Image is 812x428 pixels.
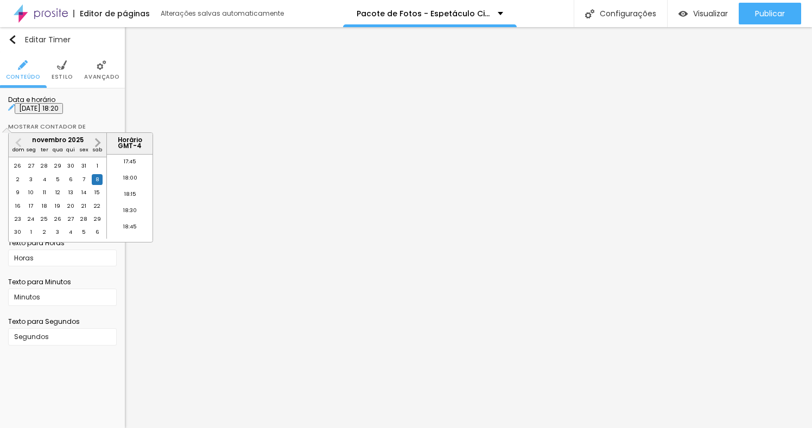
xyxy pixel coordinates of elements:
[9,137,106,143] div: novembro 2025
[65,214,76,225] div: Choose quinta-feira, 27 de novembro de 2025
[57,60,67,70] img: Icone
[79,174,90,185] div: Choose sexta-feira, 7 de novembro de 2025
[26,174,36,185] div: Choose segunda-feira, 3 de novembro de 2025
[39,144,50,155] div: ter
[79,144,90,155] div: sex
[65,187,76,198] div: Choose quinta-feira, 13 de novembro de 2025
[52,174,63,185] div: Choose quarta-feira, 5 de novembro de 2025
[18,60,28,70] img: Icone
[39,174,50,185] div: Choose terça-feira, 4 de novembro de 2025
[52,74,73,80] span: Estilo
[12,187,23,198] div: Choose domingo, 9 de novembro de 2025
[97,60,106,70] img: Icone
[12,201,23,212] div: Choose domingo, 16 de novembro de 2025
[8,104,15,111] img: Icone
[52,214,63,225] div: Choose quarta-feira, 26 de novembro de 2025
[39,187,50,198] div: Choose terça-feira, 11 de novembro de 2025
[26,201,36,212] div: Choose segunda-feira, 17 de novembro de 2025
[585,9,594,18] img: Icone
[693,9,728,18] span: Visualizar
[39,201,50,212] div: Choose terça-feira, 18 de novembro de 2025
[107,221,153,238] li: 18:45
[39,161,50,171] div: Choose terça-feira, 28 de outubro de 2025
[79,201,90,212] div: Choose sexta-feira, 21 de novembro de 2025
[65,201,76,212] div: Choose quinta-feira, 20 de novembro de 2025
[52,161,63,171] div: Choose quarta-feira, 29 de outubro de 2025
[668,3,739,24] button: Visualizar
[739,3,801,24] button: Publicar
[107,189,153,205] li: 18:15
[8,35,71,44] div: Editar Timer
[110,137,150,143] p: Horário
[92,161,103,171] div: Choose sábado, 1 de novembro de 2025
[12,161,23,171] div: Choose domingo, 26 de outubro de 2025
[92,214,103,225] div: Choose sábado, 29 de novembro de 2025
[10,134,27,151] button: Previous Month
[161,10,286,17] div: Alterações salvas automaticamente
[39,227,50,238] div: Choose terça-feira, 2 de dezembro de 2025
[52,201,63,212] div: Choose quarta-feira, 19 de novembro de 2025
[89,134,106,151] button: Next Month
[65,144,76,155] div: qui
[52,227,63,238] div: Choose quarta-feira, 3 de dezembro de 2025
[11,160,104,239] div: month 2025-11
[92,174,103,185] div: Choose sábado, 8 de novembro de 2025
[52,187,63,198] div: Choose quarta-feira, 12 de novembro de 2025
[107,205,153,221] li: 18:30
[26,187,36,198] div: Choose segunda-feira, 10 de novembro de 2025
[8,317,117,327] div: Texto para Segundos
[79,227,90,238] div: Choose sexta-feira, 5 de dezembro de 2025
[39,214,50,225] div: Choose terça-feira, 25 de novembro de 2025
[8,97,117,103] p: Data e horário
[92,201,103,212] div: Choose sábado, 22 de novembro de 2025
[79,214,90,225] div: Choose sexta-feira, 28 de novembro de 2025
[8,120,86,132] div: Mostrar contador de
[84,74,119,80] span: Avançado
[65,227,76,238] div: Choose quinta-feira, 4 de dezembro de 2025
[92,227,103,238] div: Choose sábado, 6 de dezembro de 2025
[26,214,36,225] div: Choose segunda-feira, 24 de novembro de 2025
[52,144,63,155] div: qua
[92,187,103,198] div: Choose sábado, 15 de novembro de 2025
[79,161,90,171] div: Choose sexta-feira, 31 de outubro de 2025
[79,187,90,198] div: Choose sexta-feira, 14 de novembro de 2025
[26,227,36,238] div: Choose segunda-feira, 1 de dezembro de 2025
[107,173,153,189] li: 18:00
[6,74,40,80] span: Conteúdo
[110,143,150,149] p: GMT -4
[107,238,153,254] li: 19:00
[73,10,150,17] div: Editor de páginas
[357,10,490,17] p: Pacote de Fotos - Espetáculo Cinderella - Ópera Dance 2025
[12,214,23,225] div: Choose domingo, 23 de novembro de 2025
[8,114,117,133] div: Mostrar contador de
[65,174,76,185] div: Choose quinta-feira, 6 de novembro de 2025
[8,35,17,44] img: Icone
[12,174,23,185] div: Choose domingo, 2 de novembro de 2025
[8,277,117,287] div: Texto para Minutos
[26,161,36,171] div: Choose segunda-feira, 27 de outubro de 2025
[26,144,36,155] div: seg
[15,103,63,114] input: [DATE] 18:20
[755,9,785,18] span: Publicar
[65,161,76,171] div: Choose quinta-feira, 30 de outubro de 2025
[678,9,688,18] img: view-1.svg
[125,27,812,428] iframe: Editor
[12,227,23,238] div: Choose domingo, 30 de novembro de 2025
[107,156,153,173] li: 17:45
